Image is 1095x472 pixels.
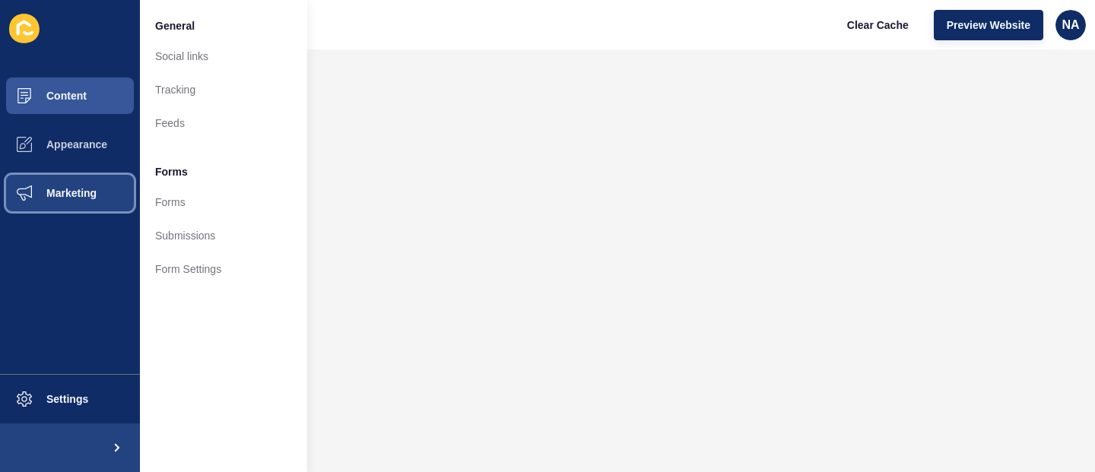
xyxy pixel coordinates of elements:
button: Preview Website [934,10,1043,40]
span: Preview Website [947,17,1030,33]
iframe: To enrich screen reader interactions, please activate Accessibility in Grammarly extension settings [49,49,1095,472]
a: Tracking [140,73,307,106]
a: Forms [140,185,307,219]
a: Feeds [140,106,307,140]
a: Social links [140,40,307,73]
a: Form Settings [140,252,307,286]
span: Clear Cache [847,17,909,33]
span: General [155,18,195,33]
span: Forms [155,164,188,179]
button: Clear Cache [834,10,922,40]
span: NA [1062,17,1079,33]
a: Submissions [140,219,307,252]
